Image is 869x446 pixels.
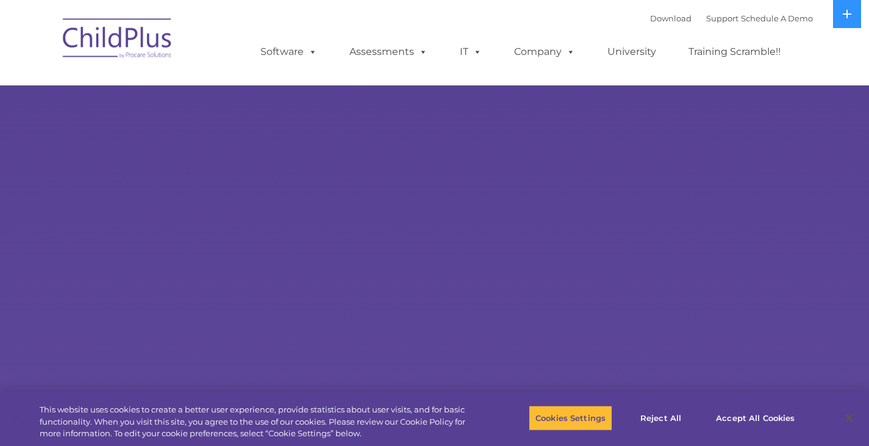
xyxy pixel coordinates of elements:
[741,13,813,23] a: Schedule A Demo
[248,40,329,64] a: Software
[40,404,478,440] div: This website uses cookies to create a better user experience, provide statistics about user visit...
[529,405,612,431] button: Cookies Settings
[836,405,863,431] button: Close
[650,13,692,23] a: Download
[595,40,668,64] a: University
[502,40,587,64] a: Company
[650,13,813,23] font: |
[706,13,738,23] a: Support
[623,405,699,431] button: Reject All
[676,40,793,64] a: Training Scramble!!
[57,10,179,71] img: ChildPlus by Procare Solutions
[448,40,494,64] a: IT
[709,405,801,431] button: Accept All Cookies
[337,40,440,64] a: Assessments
